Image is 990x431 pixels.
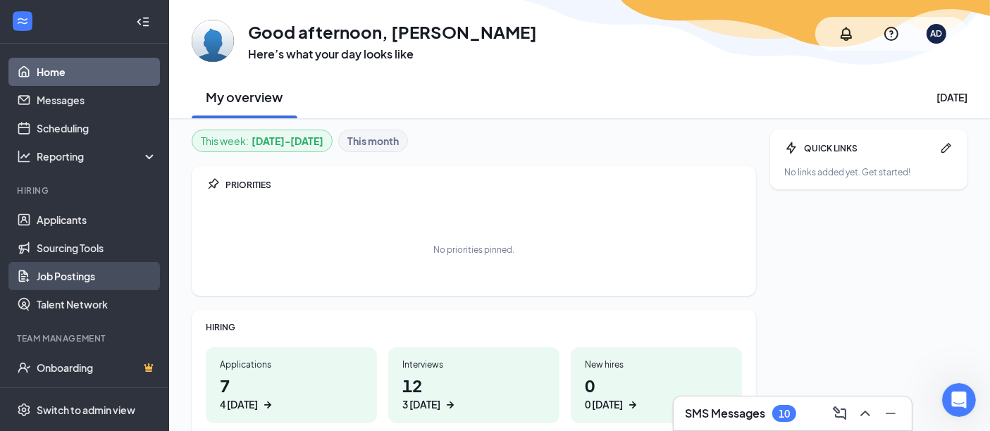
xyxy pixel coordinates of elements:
[206,321,742,333] div: HIRING
[585,358,728,370] div: New hires
[402,373,545,412] h1: 12
[37,290,157,318] a: Talent Network
[220,373,363,412] h1: 7
[37,149,158,163] div: Reporting
[17,403,31,417] svg: Settings
[37,354,157,382] a: OnboardingCrown
[936,90,967,104] div: [DATE]
[942,383,976,417] iframe: Intercom live chat
[882,405,899,422] svg: Minimize
[585,397,623,412] div: 0 [DATE]
[571,347,742,423] a: New hires00 [DATE]ArrowRight
[347,133,399,149] b: This month
[248,46,537,62] h3: Here’s what your day looks like
[206,177,220,192] svg: Pin
[827,402,850,425] button: ComposeMessage
[17,332,154,344] div: Team Management
[831,405,848,422] svg: ComposeMessage
[225,179,742,191] div: PRIORITIES
[37,234,157,262] a: Sourcing Tools
[37,382,157,410] a: TeamCrown
[261,398,275,412] svg: ArrowRight
[17,185,154,196] div: Hiring
[37,86,157,114] a: Messages
[853,402,875,425] button: ChevronUp
[37,262,157,290] a: Job Postings
[878,402,901,425] button: Minimize
[784,141,798,155] svg: Bolt
[192,20,234,62] img: Anil Dossani
[804,142,934,154] div: QUICK LINKS
[220,397,258,412] div: 4 [DATE]
[402,358,545,370] div: Interviews
[779,408,790,420] div: 10
[201,133,323,149] div: This week :
[433,244,514,256] div: No priorities pinned.
[585,373,728,412] h1: 0
[17,149,31,163] svg: Analysis
[37,206,157,234] a: Applicants
[402,397,440,412] div: 3 [DATE]
[931,28,943,40] div: AD
[939,141,953,155] svg: Pen
[883,25,900,42] svg: QuestionInfo
[388,347,559,423] a: Interviews123 [DATE]ArrowRight
[16,14,30,28] svg: WorkstreamLogo
[37,58,157,86] a: Home
[838,25,855,42] svg: Notifications
[626,398,640,412] svg: ArrowRight
[252,133,323,149] b: [DATE] - [DATE]
[248,20,537,44] h1: Good afternoon, [PERSON_NAME]
[206,347,377,423] a: Applications74 [DATE]ArrowRight
[443,398,457,412] svg: ArrowRight
[206,89,283,106] h2: My overview
[685,406,765,421] h3: SMS Messages
[37,114,157,142] a: Scheduling
[857,405,874,422] svg: ChevronUp
[784,166,953,178] div: No links added yet. Get started!
[220,358,363,370] div: Applications
[37,403,135,417] div: Switch to admin view
[136,15,150,29] svg: Collapse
